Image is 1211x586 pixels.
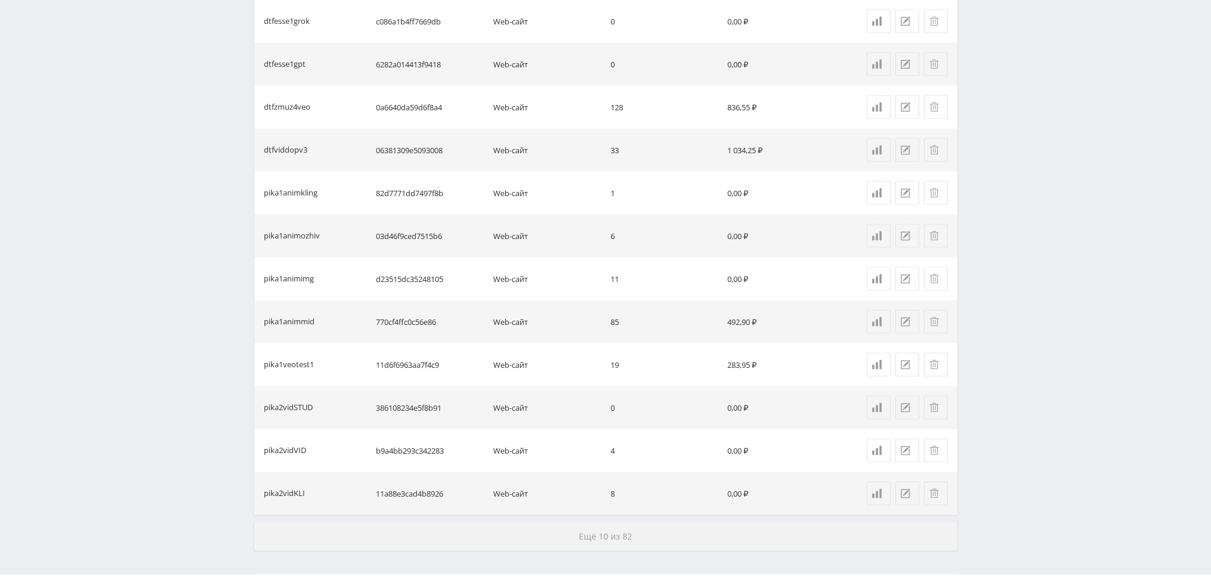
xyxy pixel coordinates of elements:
[924,439,948,463] button: Удалить
[867,95,891,119] a: Статистика
[371,386,488,429] td: 386108234e5f8b91
[867,181,891,205] a: Статистика
[488,472,606,515] td: Web-сайт
[264,58,306,72] div: dtfesse1gpt
[605,258,723,300] td: 11
[895,353,919,377] button: Редактировать
[254,522,957,551] button: Ещё 10 из 82
[579,531,632,542] span: Ещё 10 из 82
[723,215,840,258] td: 0,00 ₽
[605,43,723,86] td: 0
[867,353,891,377] a: Статистика
[371,172,488,215] td: 82d7771dd7497f8b
[723,172,840,215] td: 0,00 ₽
[723,43,840,86] td: 0,00 ₽
[371,215,488,258] td: 03d46f9ced7515b6
[924,267,948,291] button: Удалить
[488,343,606,386] td: Web-сайт
[867,10,891,33] a: Статистика
[867,224,891,248] a: Статистика
[605,215,723,258] td: 6
[895,439,919,463] button: Редактировать
[924,396,948,420] button: Удалить
[371,129,488,172] td: 06381309e5093008
[867,267,891,291] a: Статистика
[895,52,919,76] button: Редактировать
[605,429,723,472] td: 4
[605,129,723,172] td: 33
[264,15,310,29] div: dtfesse1grok
[723,86,840,129] td: 836,55 ₽
[264,187,317,200] div: pika1animkling
[867,396,891,420] a: Статистика
[895,310,919,334] button: Редактировать
[924,95,948,119] button: Удалить
[895,138,919,162] button: Редактировать
[264,487,305,501] div: pika2vidKLI
[264,315,315,329] div: pika1animmid
[924,482,948,506] button: Удалить
[924,138,948,162] button: Удалить
[371,258,488,300] td: d23515dc35248105
[488,215,606,258] td: Web-сайт
[488,43,606,86] td: Web-сайт
[371,43,488,86] td: 6282a014413f9418
[867,138,891,162] a: Статистика
[371,300,488,343] td: 770cf4ffc0c56e86
[867,310,891,334] a: Статистика
[723,429,840,472] td: 0,00 ₽
[488,129,606,172] td: Web-сайт
[264,230,320,243] div: pika1animozhiv
[264,401,313,415] div: pika2vidSTUD
[605,343,723,386] td: 19
[867,52,891,76] a: Статистика
[924,181,948,205] button: Удалить
[867,439,891,463] a: Статистика
[723,472,840,515] td: 0,00 ₽
[488,172,606,215] td: Web-сайт
[895,95,919,119] button: Редактировать
[371,343,488,386] td: 11d6f6963aa7f4c9
[605,300,723,343] td: 85
[371,86,488,129] td: 0a6640da59d6f8a4
[924,310,948,334] button: Удалить
[924,224,948,248] button: Удалить
[895,10,919,33] button: Редактировать
[605,86,723,129] td: 128
[488,258,606,300] td: Web-сайт
[488,429,606,472] td: Web-сайт
[895,224,919,248] button: Редактировать
[264,101,310,114] div: dtfzmuz4veo
[264,144,307,157] div: dtfviddopv3
[895,396,919,420] button: Редактировать
[488,300,606,343] td: Web-сайт
[488,386,606,429] td: Web-сайт
[924,52,948,76] button: Удалить
[723,343,840,386] td: 283,95 ₽
[723,386,840,429] td: 0,00 ₽
[371,472,488,515] td: 11a88e3cad4b8926
[371,429,488,472] td: b9a4bb293c342283
[605,172,723,215] td: 1
[924,10,948,33] button: Удалить
[924,353,948,377] button: Удалить
[723,258,840,300] td: 0,00 ₽
[723,129,840,172] td: 1 034,25 ₽
[605,472,723,515] td: 8
[723,300,840,343] td: 492,90 ₽
[867,482,891,506] a: Статистика
[264,272,314,286] div: pika1animimg
[605,386,723,429] td: 0
[264,358,314,372] div: pika1veotest1
[488,86,606,129] td: Web-сайт
[895,267,919,291] button: Редактировать
[264,444,306,458] div: pika2vidVID
[895,482,919,506] button: Редактировать
[895,181,919,205] button: Редактировать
